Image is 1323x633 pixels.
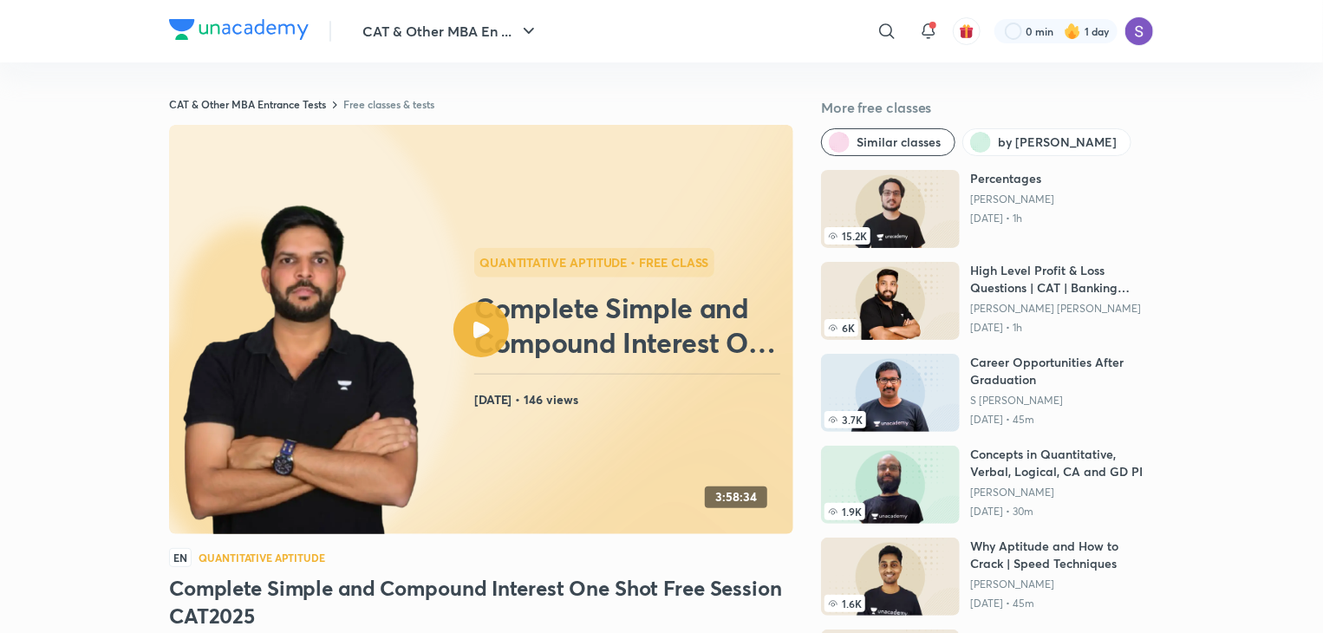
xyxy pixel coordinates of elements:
h6: Why Aptitude and How to Crack | Speed Techniques [970,538,1154,572]
h6: Concepts in Quantitative, Verbal, Logical, CA and GD PI [970,446,1154,480]
h5: More free classes [821,97,1154,118]
a: [PERSON_NAME] [970,193,1054,206]
button: by Ravi Kumar [962,128,1131,156]
img: streak [1064,23,1081,40]
button: CAT & Other MBA En ... [352,14,550,49]
img: avatar [959,23,974,39]
a: CAT & Other MBA Entrance Tests [169,97,326,111]
h6: Career Opportunities After Graduation [970,354,1154,388]
p: [DATE] • 45m [970,413,1154,427]
span: EN [169,548,192,567]
p: [DATE] • 1h [970,212,1054,225]
a: S [PERSON_NAME] [970,394,1154,408]
a: Company Logo [169,19,309,44]
h6: High Level Profit & Loss Questions | CAT | Banking Mains | Free Class [970,262,1154,297]
h2: Complete Simple and Compound Interest One Shot Free Session CAT2025 [474,290,786,360]
button: avatar [953,17,981,45]
h3: Complete Simple and Compound Interest One Shot Free Session CAT2025 [169,574,793,630]
p: [DATE] • 30m [970,505,1154,519]
a: [PERSON_NAME] [970,486,1154,499]
span: 1.6K [824,595,865,612]
h6: Percentages [970,170,1054,187]
span: 6K [824,319,858,336]
p: [DATE] • 1h [970,321,1154,335]
h4: [DATE] • 146 views [474,388,786,411]
button: Similar classes [821,128,955,156]
a: [PERSON_NAME] [PERSON_NAME] [970,302,1154,316]
span: 3.7K [824,411,866,428]
span: 15.2K [824,227,870,245]
p: [DATE] • 45m [970,597,1154,610]
img: Company Logo [169,19,309,40]
span: by Ravi Kumar [998,134,1117,151]
span: 1.9K [824,503,865,520]
a: Free classes & tests [343,97,434,111]
img: Sapara Premji [1124,16,1154,46]
span: Similar classes [857,134,941,151]
h4: 3:58:34 [715,490,757,505]
a: [PERSON_NAME] [970,578,1154,591]
h4: Quantitative Aptitude [199,552,325,563]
